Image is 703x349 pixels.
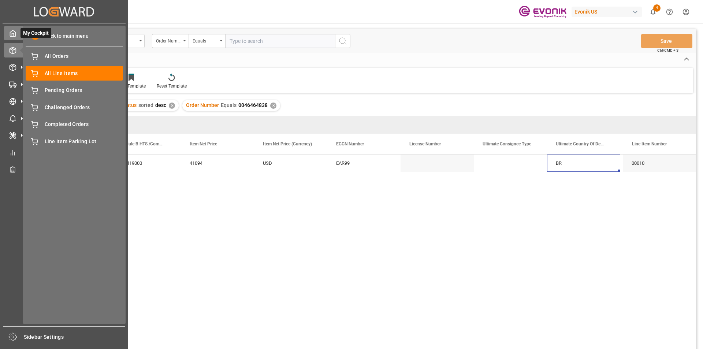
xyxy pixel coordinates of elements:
a: My CockpitMy Cockpit [4,26,124,40]
div: USD [254,155,327,172]
span: All Orders [45,52,123,60]
a: Line Item Parking Lot [26,134,123,148]
span: Order Number [186,102,219,108]
button: open menu [189,34,225,48]
a: All Line Items [26,66,123,80]
span: My Cockpit [21,28,51,38]
div: ✕ [270,103,276,109]
div: Reset Template [157,83,187,89]
a: Transport Planner [4,162,124,177]
button: Evonik US [572,5,645,19]
span: 4 [653,4,661,12]
div: BR [547,155,620,172]
div: Press SPACE to select this row. [623,155,696,172]
span: Sidebar Settings [24,333,125,341]
div: 3402419000 [108,155,181,172]
div: ✕ [169,103,175,109]
button: Save [641,34,692,48]
a: My Reports [4,145,124,159]
span: Schedule B HTS /Commodity Code (HS Code) [116,141,165,146]
img: Evonik-brand-mark-Deep-Purple-RGB.jpeg_1700498283.jpeg [519,5,566,18]
button: search button [335,34,350,48]
button: Help Center [661,4,678,20]
span: Back to main menu [39,32,89,40]
span: sorted [138,102,153,108]
div: EAR99 [336,155,392,172]
a: All Orders [26,49,123,63]
span: Ctrl/CMD + S [657,48,678,53]
span: Item Net Price (Currency) [263,141,312,146]
button: open menu [152,34,189,48]
span: License Number [409,141,441,146]
span: Item Net Price [190,141,217,146]
button: show 4 new notifications [645,4,661,20]
a: Challenged Orders [26,100,123,114]
a: Completed Orders [26,117,123,131]
span: Ultimate Consignee Type [483,141,531,146]
div: 00010 [623,155,696,172]
div: Save Template [117,83,146,89]
span: Line Item Number [632,141,667,146]
span: Ultimate Country Of Destination [556,141,605,146]
div: Order Number [156,36,181,44]
span: Pending Orders [45,86,123,94]
span: Equals [221,102,237,108]
span: ECCN Number [336,141,364,146]
input: Type to search [225,34,335,48]
div: Equals [193,36,217,44]
div: 41094 [181,155,254,172]
div: Evonik US [572,7,642,17]
span: 0046464838 [238,102,268,108]
span: Line Item Parking Lot [45,138,123,145]
span: Completed Orders [45,120,123,128]
span: All Line Items [45,70,123,77]
span: desc [155,102,166,108]
span: Challenged Orders [45,104,123,111]
a: Pending Orders [26,83,123,97]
